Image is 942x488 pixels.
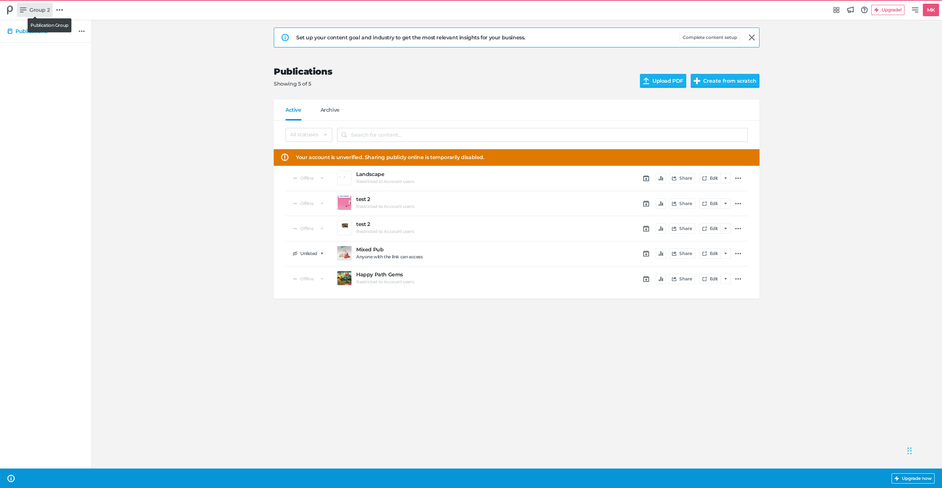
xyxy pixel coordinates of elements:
a: Landscape [356,171,566,177]
h2: Publications [274,67,628,77]
button: Create from scratch [691,74,759,88]
a: Schedule Publication [642,199,651,208]
a: Additional actions... [77,27,86,36]
a: Edit [700,173,721,183]
label: Upload PDF [640,74,686,88]
button: Share [669,223,695,234]
h6: Restricted to Account users [356,279,414,284]
a: Mixed Pub [356,247,566,253]
a: Schedule Publication [642,224,651,233]
button: Share [669,248,695,259]
span: Offline [300,201,314,206]
button: Complete content setup [680,32,740,43]
a: Integrations Hub [830,4,843,16]
span: Offline [300,176,314,180]
a: Additional actions... [734,224,743,233]
a: Edit [700,248,721,259]
h6: Anyone with the link can access [356,254,423,259]
button: Share [669,173,695,183]
input: Upload PDF [640,74,695,88]
h5: Publications [15,28,47,35]
h6: Restricted to Account users [356,204,414,209]
span: Offline [300,226,314,231]
h5: MK [924,4,938,16]
input: Search for content... [337,128,748,142]
a: Schedule Publication [642,274,651,283]
a: Additional actions... [734,274,743,283]
span: Offline [300,277,314,281]
a: Active [286,107,301,121]
a: Happy Path Gems [356,272,566,278]
a: Upgrade! [871,5,909,15]
a: Edit [700,223,721,234]
div: Group 2 [3,3,17,17]
a: Additional actions... [734,174,743,183]
a: Preview [337,220,352,235]
h6: Restricted to Account users [356,229,414,234]
button: Share [669,274,695,284]
iframe: Chat Widget [905,433,942,468]
h6: Restricted to Account users [356,179,414,184]
a: Additional actions... [734,199,743,208]
a: Edit [700,198,721,209]
button: Upgrade! [871,5,904,15]
button: Upgrade now [892,473,935,484]
span: Your account is unverified. Sharing publicly online is temporarily disabled. [296,154,484,161]
a: Publications [4,25,77,38]
div: Set up your content goal and industry to get the most relevant insights for your business. [296,34,675,42]
a: Archive [321,107,340,121]
button: Share [669,198,695,209]
a: Preview [337,171,352,185]
span: Group 2 [29,6,50,14]
a: test 2 [356,196,566,202]
a: Schedule Publication [642,174,651,183]
a: Schedule Publication [642,249,651,258]
p: Showing 5 of 5 [274,80,628,88]
span: Unlisted [300,251,317,256]
a: Additional actions... [734,249,743,258]
a: test 2 [356,221,566,227]
div: Drag [907,440,912,462]
a: Preview [337,246,352,261]
a: Preview [337,271,352,286]
a: Edit [700,274,721,284]
a: Preview [337,195,352,210]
